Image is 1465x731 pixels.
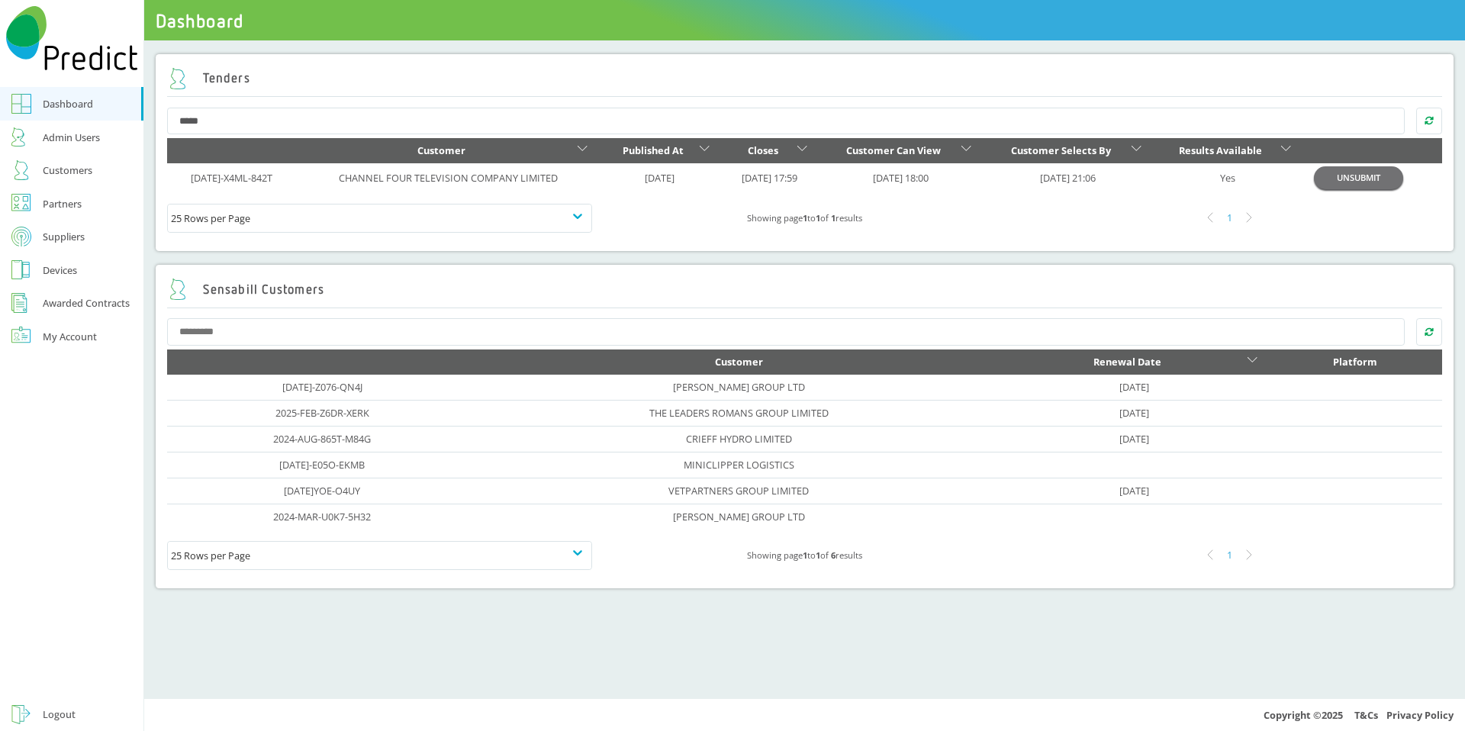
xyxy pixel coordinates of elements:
[994,141,1128,159] div: Customer Selects By
[592,209,1017,227] div: Showing page to of results
[43,705,76,723] div: Logout
[273,510,371,523] a: 2024-MAR-U0K7-5H32
[43,128,100,147] div: Admin Users
[610,141,696,159] div: Published At
[1314,166,1403,188] button: UNSUBMIT
[803,212,807,224] b: 1
[816,212,820,224] b: 1
[43,261,77,279] div: Devices
[339,171,558,185] a: CHANNEL FOUR TELEVISION COMPANY LIMITED
[273,432,371,446] a: 2024-AUG-865T-M84G
[816,549,820,561] b: 1
[668,484,809,498] a: VETPARTNERS GROUP LIMITED
[1354,708,1378,722] a: T&Cs
[284,484,360,498] a: [DATE]YOE-O4UY
[1220,546,1240,565] div: 1
[6,6,138,70] img: Predict Mobile
[649,406,829,420] a: THE LEADERS ROMANS GROUP LIMITED
[1011,353,1244,371] div: Renewal Date
[673,510,805,523] a: [PERSON_NAME] GROUP LTD
[43,227,85,246] div: Suppliers
[489,353,988,371] div: Customer
[645,171,675,185] a: [DATE]
[803,549,807,561] b: 1
[167,279,325,301] h2: Sensabill Customers
[275,406,369,420] a: 2025-FEB-Z6DR-XERK
[1119,484,1149,498] a: [DATE]
[167,68,250,90] h2: Tenders
[732,141,794,159] div: Closes
[43,95,93,113] div: Dashboard
[43,327,97,346] div: My Account
[831,549,836,561] b: 6
[1119,406,1149,420] a: [DATE]
[171,209,588,227] div: 25 Rows per Page
[171,546,588,565] div: 25 Rows per Page
[43,195,82,213] div: Partners
[1164,141,1277,159] div: Results Available
[279,458,365,472] a: [DATE]-E05O-EKMB
[1280,353,1431,371] div: Platform
[1220,171,1235,185] a: Yes
[830,141,958,159] div: Customer Can View
[831,212,836,224] b: 1
[1119,380,1149,394] a: [DATE]
[308,141,574,159] div: Customer
[1386,708,1454,722] a: Privacy Policy
[873,171,929,185] a: [DATE] 18:00
[686,432,792,446] a: CRIEFF HYDRO LIMITED
[43,161,92,179] div: Customers
[191,171,272,185] a: [DATE]-X4ML-842T
[684,458,794,472] a: MINICLIPPER LOGISTICS
[742,171,797,185] a: [DATE] 17:59
[673,380,805,394] a: [PERSON_NAME] GROUP LTD
[282,380,362,394] a: [DATE]-Z076-QN4J
[1040,171,1096,185] a: [DATE] 21:06
[1220,208,1240,228] div: 1
[592,546,1017,565] div: Showing page to of results
[43,294,130,312] div: Awarded Contracts
[1119,432,1149,446] a: [DATE]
